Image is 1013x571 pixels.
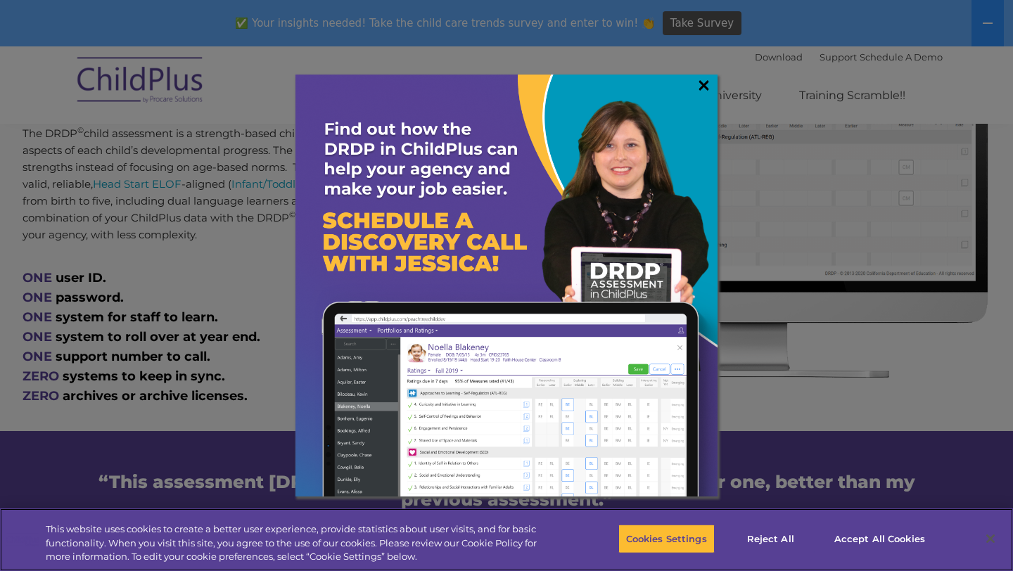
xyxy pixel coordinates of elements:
button: Close [975,523,1006,554]
button: Accept All Cookies [827,524,933,553]
a: × [696,78,712,92]
button: Reject All [727,524,815,553]
div: This website uses cookies to create a better user experience, provide statistics about user visit... [46,522,557,564]
button: Cookies Settings [618,524,715,553]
